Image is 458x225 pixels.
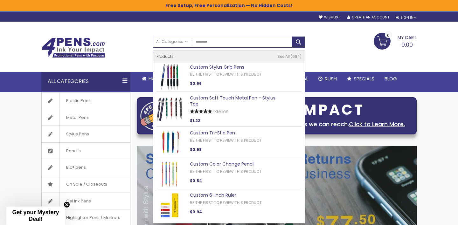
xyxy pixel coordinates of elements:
span: 0 [387,32,390,38]
a: Bic® pens [42,159,130,176]
span: All Categories [156,39,188,44]
a: 1Review [213,109,228,114]
a: Plastic Pens [42,92,130,109]
a: Be the first to review this product [190,138,262,143]
span: $0.54 [190,178,202,183]
div: Sign In [396,15,417,20]
span: 0.00 [401,41,413,49]
a: Be the first to review this product [190,200,262,205]
span: Stylus Pens [59,126,95,142]
a: Rush [313,72,342,86]
span: Bic® pens [59,159,92,176]
a: Gel Ink Pens [42,193,130,209]
div: Free shipping on pen orders over $199 [252,48,306,60]
span: Plastic Pens [59,92,97,109]
a: On Sale / Closeouts [42,176,130,193]
div: Get your Mystery Deal!Close teaser [6,207,65,225]
a: Custom Tri-Stic Pen [190,130,235,136]
a: Wishlist [319,15,340,20]
span: Rush [325,75,337,82]
a: Custom Stylus Grip Pens [190,64,244,70]
a: Create an Account [347,15,389,20]
a: Stylus Pens [42,126,130,142]
div: 100% [190,109,212,113]
a: 0.00 0 [374,33,417,49]
span: Get your Mystery Deal! [12,209,59,222]
button: Close teaser [64,201,70,208]
span: On Sale / Closeouts [59,176,114,193]
img: Custom Soft Touch Metal Pen - Stylus Top [156,95,183,121]
span: $0.66 [190,81,202,86]
a: Custom Color Change Pencil [190,161,254,167]
span: Home [149,75,162,82]
a: Click to Learn More. [349,120,405,128]
div: All Categories [41,72,130,91]
a: All Categories [153,36,191,47]
span: Gel Ink Pens [59,193,97,209]
a: Blog [379,72,402,86]
a: Be the first to review this product [190,169,262,174]
a: Pencils [42,143,130,159]
span: $0.98 [190,147,202,152]
a: Custom 6-Inch Ruler [190,192,236,198]
a: Specials [342,72,379,86]
a: Custom Soft Touch Metal Pen - Stylus Top [190,95,275,107]
a: Metal Pens [42,109,130,126]
span: Pencils [59,143,87,159]
img: 4Pens Custom Pens and Promotional Products [41,37,105,58]
span: Products [156,54,174,59]
span: Blog [385,75,397,82]
span: See All [277,54,290,59]
img: four_pen_logo.png [140,101,172,130]
img: Custom Stylus Grip Pens [156,64,183,90]
a: Be the first to review this product [190,72,262,77]
img: Custom Color Change Pencil [156,161,183,187]
span: $1.22 [190,118,200,123]
img: Custom 6-Inch Ruler [156,192,183,218]
span: Metal Pens [59,109,95,126]
span: 684 [291,54,302,59]
span: $0.94 [190,209,202,215]
a: Home [137,72,167,86]
span: Specials [354,75,374,82]
img: Custom Tri-Stic Pen [156,130,183,156]
span: Review [214,109,228,114]
a: See All 684 [277,54,302,59]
